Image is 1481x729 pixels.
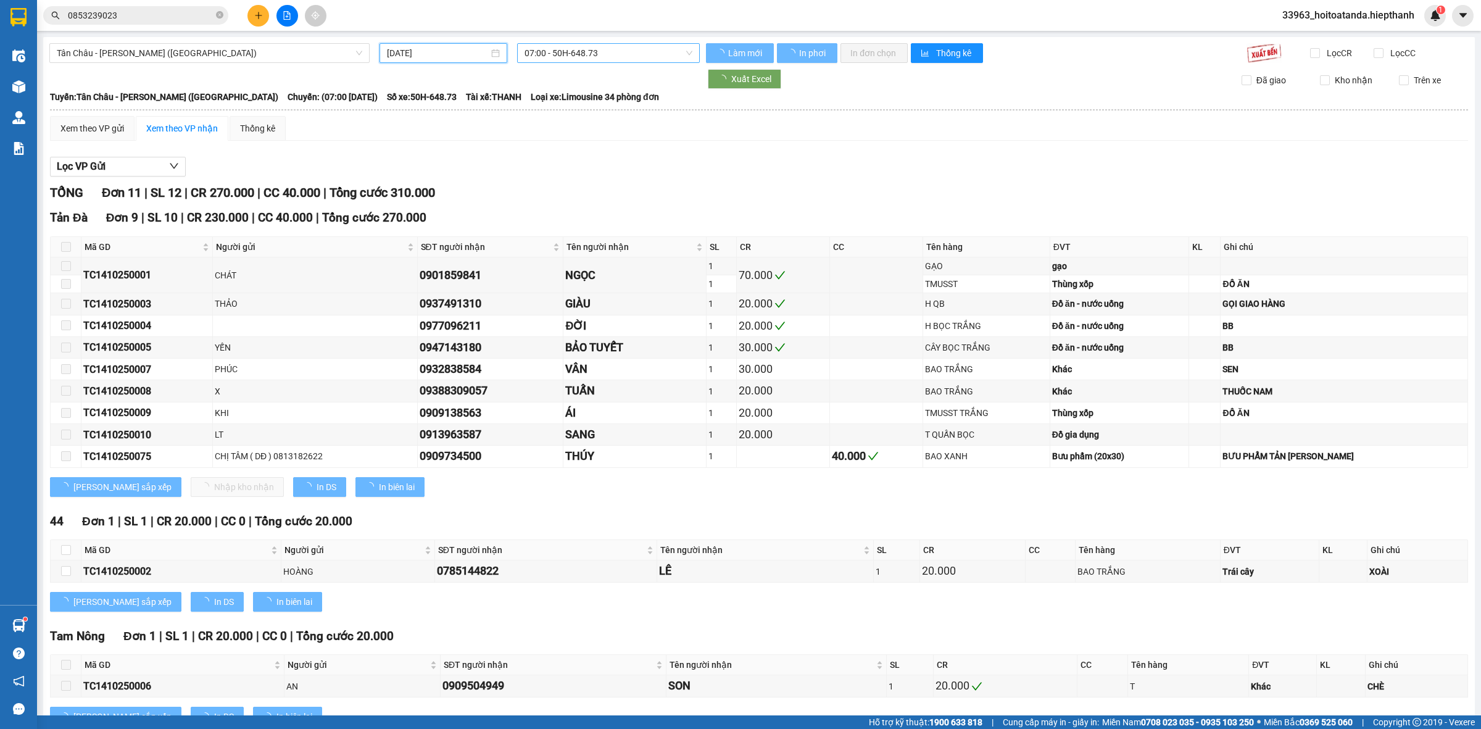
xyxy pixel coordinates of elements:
[258,210,313,225] span: CC 40.000
[840,43,908,63] button: In đơn chọn
[257,185,260,200] span: |
[50,157,186,177] button: Lọc VP Gửi
[739,360,828,378] div: 30.000
[215,406,415,420] div: KHI
[214,595,234,609] span: In DS
[118,514,121,528] span: |
[216,10,223,22] span: close-circle
[1330,73,1377,87] span: Kho nhận
[81,446,213,467] td: TC1410250075
[83,449,210,464] div: TC1410250075
[708,69,781,89] button: Xuất Excel
[221,514,246,528] span: CC 0
[876,565,918,578] div: 1
[60,597,73,606] span: loading
[387,90,457,104] span: Số xe: 50H-648.73
[925,277,1048,291] div: TMUSST
[50,629,105,643] span: Tam Nông
[81,315,213,337] td: TC1410250004
[708,362,734,376] div: 1
[1052,259,1187,273] div: gạo
[565,317,703,335] div: ĐỜI
[51,11,60,20] span: search
[181,210,184,225] span: |
[288,658,428,672] span: Người gửi
[1189,237,1221,257] th: KL
[1052,277,1187,291] div: Thùng xốp
[4,72,109,83] strong: VP Gửi :
[263,712,276,721] span: loading
[466,90,521,104] span: Tài xế: THANH
[124,514,147,528] span: SL 1
[921,49,931,59] span: bar-chart
[81,675,284,697] td: TC1410250006
[563,359,706,380] td: VÂN
[144,185,147,200] span: |
[355,477,425,497] button: In biên lai
[85,543,268,557] span: Mã GD
[1366,655,1468,675] th: Ghi chú
[201,597,214,606] span: loading
[83,318,210,333] div: TC1410250004
[215,514,218,528] span: |
[60,122,124,135] div: Xem theo VP gửi
[659,562,871,580] div: LÊ
[774,298,786,309] span: check
[708,341,734,354] div: 1
[115,19,229,44] strong: BIÊN NHẬN
[1222,565,1317,578] div: Trái cây
[739,267,828,284] div: 70.000
[420,339,562,356] div: 0947143180
[1222,319,1466,333] div: BB
[50,477,181,497] button: [PERSON_NAME] sắp xếp
[868,451,879,462] span: check
[157,514,212,528] span: CR 20.000
[1369,565,1466,578] div: XOÀI
[81,359,213,380] td: TC1410250007
[1452,5,1474,27] button: caret-down
[925,362,1048,376] div: BAO TRẮNG
[1319,540,1367,560] th: KL
[925,319,1048,333] div: H BỌC TRẮNG
[1221,237,1468,257] th: Ghi chú
[418,424,564,446] td: 0913963587
[216,11,223,19] span: close-circle
[147,210,178,225] span: SL 10
[146,122,218,135] div: Xem theo VP nhận
[106,86,166,95] span: 02838 53 55 57
[1052,319,1187,333] div: Đồ ăn - nước uống
[666,675,887,697] td: SON
[1367,540,1468,560] th: Ghi chú
[1128,655,1250,675] th: Tên hàng
[7,45,106,57] span: Hotline : 1900 633 622
[418,293,564,315] td: 0937491310
[421,240,551,254] span: SĐT người nhận
[50,185,83,200] span: TỔNG
[420,317,562,335] div: 0977096211
[420,360,562,378] div: 0932838584
[83,340,210,355] div: TC1410250005
[303,482,317,491] span: loading
[191,477,284,497] button: Nhập kho nhận
[85,658,272,672] span: Mã GD
[1050,237,1190,257] th: ĐVT
[215,385,415,398] div: X
[23,617,27,621] sup: 1
[1247,43,1282,63] img: 9k=
[1251,73,1291,87] span: Đã giao
[708,449,734,463] div: 1
[83,427,210,443] div: TC1410250010
[81,402,213,424] td: TC1410250009
[1222,277,1466,291] div: ĐỒ ĂN
[1222,385,1466,398] div: THUỐC NAM
[263,185,320,200] span: CC 40.000
[441,675,666,697] td: 0909504949
[50,92,278,102] b: Tuyến: Tân Châu - [PERSON_NAME] ([GEOGRAPHIC_DATA])
[435,560,657,582] td: 0785144822
[83,564,279,579] div: TC1410250002
[420,404,562,422] div: 0909138563
[708,428,734,441] div: 1
[50,210,88,225] span: Tản Đà
[708,297,734,310] div: 1
[1077,565,1218,578] div: BAO TRẮNG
